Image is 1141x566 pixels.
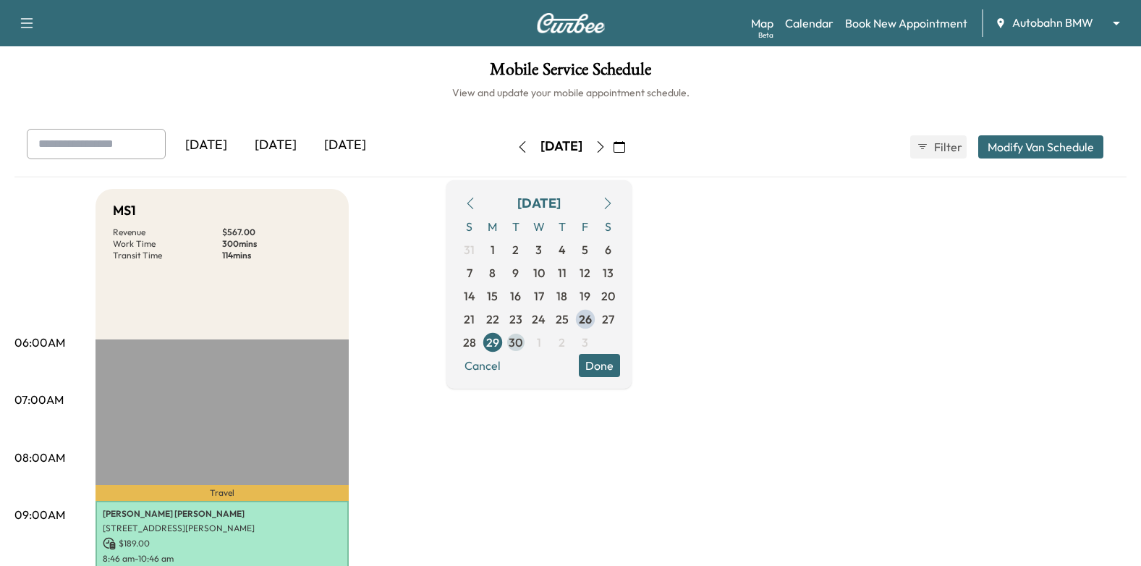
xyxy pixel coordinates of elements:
p: Transit Time [113,250,222,261]
span: 23 [509,311,522,328]
span: 24 [532,311,546,328]
p: [PERSON_NAME] [PERSON_NAME] [103,508,342,520]
span: 30 [509,334,522,351]
span: 2 [512,241,519,258]
span: 14 [464,287,475,305]
span: 1 [491,241,495,258]
span: T [504,215,527,238]
span: 17 [534,287,544,305]
p: 114 mins [222,250,331,261]
p: 8:46 am - 10:46 am [103,553,342,565]
p: 300 mins [222,238,331,250]
span: W [527,215,551,238]
span: 7 [467,264,472,282]
span: 19 [580,287,590,305]
span: 26 [579,311,592,328]
p: Revenue [113,227,222,238]
p: Work Time [113,238,222,250]
span: F [574,215,597,238]
span: 1 [537,334,541,351]
span: 18 [556,287,567,305]
p: Travel [96,485,349,501]
img: Curbee Logo [536,13,606,33]
a: Calendar [785,14,834,32]
a: MapBeta [751,14,773,32]
a: Book New Appointment [845,14,967,32]
h6: View and update your mobile appointment schedule. [14,85,1127,100]
span: 28 [463,334,476,351]
button: Cancel [458,354,507,377]
span: 12 [580,264,590,282]
span: 31 [464,241,475,258]
span: 2 [559,334,565,351]
p: 09:00AM [14,506,65,523]
span: 27 [602,311,614,328]
p: $ 567.00 [222,227,331,238]
div: [DATE] [241,129,310,162]
span: 21 [464,311,475,328]
button: Done [579,354,620,377]
div: Beta [758,30,773,41]
p: [STREET_ADDRESS][PERSON_NAME] [103,523,342,534]
button: Modify Van Schedule [978,135,1103,159]
span: Filter [934,138,960,156]
span: 10 [533,264,545,282]
p: 07:00AM [14,391,64,408]
span: 13 [603,264,614,282]
div: [DATE] [171,129,241,162]
span: 20 [601,287,615,305]
h1: Mobile Service Schedule [14,61,1127,85]
span: 6 [605,241,611,258]
button: Filter [910,135,967,159]
span: 3 [582,334,588,351]
span: Autobahn BMW [1012,14,1093,31]
span: S [597,215,620,238]
span: 25 [556,311,569,328]
span: S [458,215,481,238]
span: 8 [489,264,496,282]
span: T [551,215,574,238]
span: 29 [486,334,499,351]
p: 08:00AM [14,449,65,466]
span: 15 [487,287,498,305]
div: [DATE] [310,129,380,162]
span: 5 [582,241,588,258]
span: 4 [559,241,566,258]
span: 9 [512,264,519,282]
p: $ 189.00 [103,537,342,550]
span: M [481,215,504,238]
span: 22 [486,311,499,328]
h5: MS1 [113,200,136,221]
div: [DATE] [540,138,582,156]
div: [DATE] [517,193,561,214]
span: 16 [510,287,521,305]
p: 06:00AM [14,334,65,351]
span: 11 [558,264,567,282]
span: 3 [535,241,542,258]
